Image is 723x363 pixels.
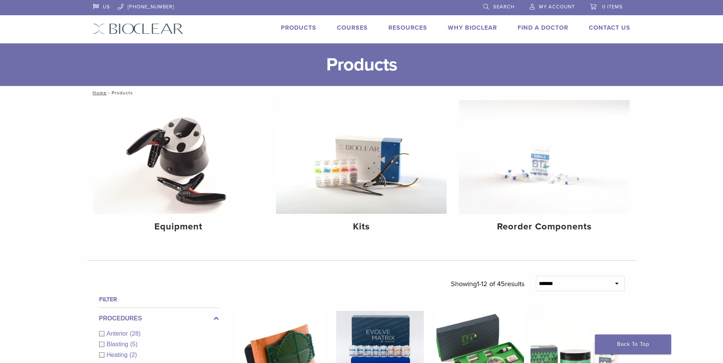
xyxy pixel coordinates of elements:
[518,24,568,32] a: Find A Doctor
[130,330,141,337] span: (28)
[93,100,264,239] a: Equipment
[539,4,575,10] span: My Account
[107,341,130,347] span: Blasting
[99,220,258,234] h4: Equipment
[281,24,316,32] a: Products
[99,314,219,323] label: Procedures
[595,334,671,354] a: Back To Top
[448,24,497,32] a: Why Bioclear
[93,23,183,34] img: Bioclear
[493,4,515,10] span: Search
[87,86,636,100] nav: Products
[90,90,107,96] a: Home
[107,330,130,337] span: Anterior
[130,341,138,347] span: (5)
[107,352,130,358] span: Heating
[337,24,368,32] a: Courses
[602,4,623,10] span: 0 items
[477,280,505,288] span: 1-12 of 45
[282,220,441,234] h4: Kits
[459,100,630,214] img: Reorder Components
[93,100,264,214] img: Equipment
[451,276,524,292] p: Showing results
[388,24,427,32] a: Resources
[276,100,447,214] img: Kits
[276,100,447,239] a: Kits
[589,24,630,32] a: Contact Us
[99,295,219,304] h4: Filter
[465,220,624,234] h4: Reorder Components
[107,91,112,95] span: /
[130,352,137,358] span: (2)
[459,100,630,239] a: Reorder Components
